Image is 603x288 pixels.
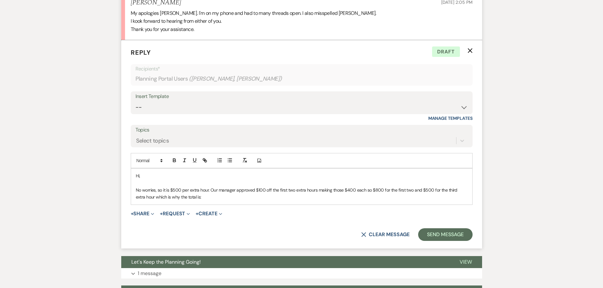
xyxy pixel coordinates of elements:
[121,268,482,279] button: 1 message
[131,48,151,57] span: Reply
[432,46,460,57] span: Draft
[160,211,163,216] span: +
[136,172,468,179] p: Hi,
[361,232,409,237] button: Clear message
[135,65,468,73] p: Recipients*
[131,25,473,34] p: Thank you for your assistance.
[135,92,468,101] div: Insert Template
[189,75,282,83] span: ( [PERSON_NAME], [PERSON_NAME] )
[138,269,161,278] p: 1 message
[135,73,468,85] div: Planning Portal Users
[131,17,473,25] p: I kook forward to hearing from either of you.
[418,228,472,241] button: Send Message
[136,136,169,145] div: Select topics
[135,126,468,135] label: Topics
[160,211,190,216] button: Request
[131,211,154,216] button: Share
[196,211,222,216] button: Create
[449,256,482,268] button: View
[121,256,449,268] button: Let's Keep the Planning Going!
[131,9,473,17] p: My apologies [PERSON_NAME]. I'm on my phone and had to many threads open. I also misspelled [PERS...
[136,187,468,201] p: No worries, so it is $500 per extra hour. Our manager approved $100 off the first two extra hours...
[196,211,198,216] span: +
[460,259,472,265] span: View
[428,115,473,121] a: Manage Templates
[131,211,134,216] span: +
[131,259,201,265] span: Let's Keep the Planning Going!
